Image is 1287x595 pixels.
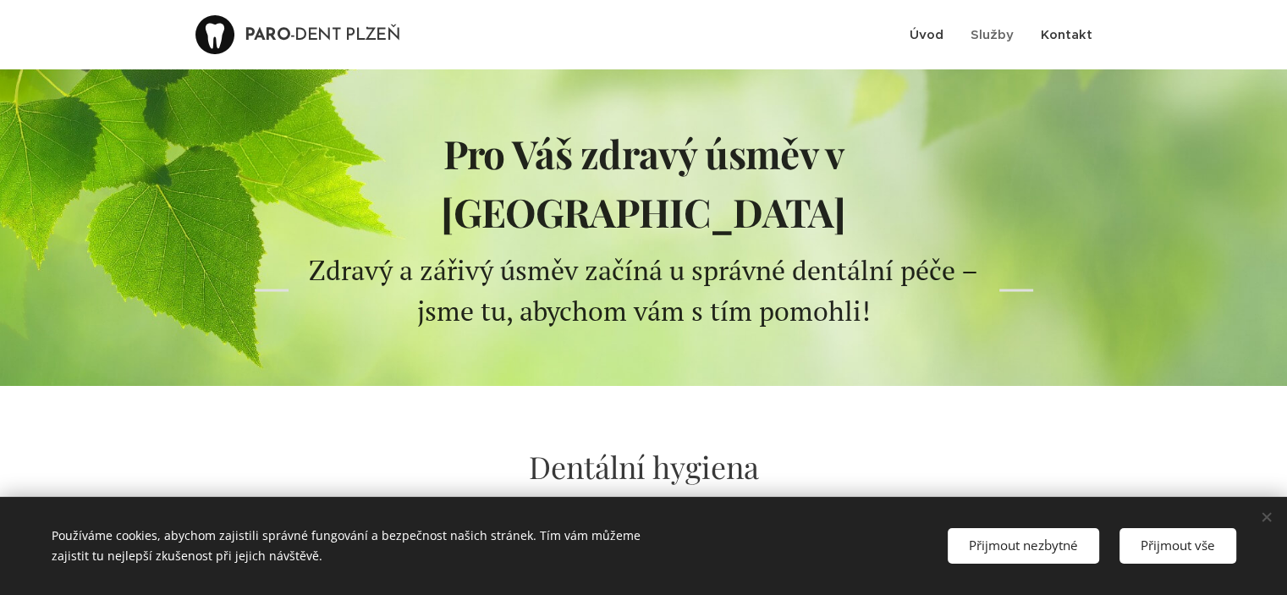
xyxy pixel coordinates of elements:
[948,528,1099,563] button: Přijmout nezbytné
[910,26,943,42] span: Úvod
[1141,537,1215,554] span: Přijmout vše
[441,127,845,238] strong: Pro Váš zdravý úsměv v [GEOGRAPHIC_DATA]
[52,514,703,578] div: Používáme cookies, abychom zajistili správné fungování a bezpečnost našich stránek. Tím vám můžem...
[969,537,1078,554] span: Přijmout nezbytné
[971,26,1014,42] span: Služby
[309,252,978,328] span: Zdravý a zářivý úsměv začíná u správné dentální péče – jsme tu, abychom vám s tím pomohli!
[1119,528,1236,563] button: Přijmout vše
[905,14,1092,56] ul: Menu
[1041,26,1092,42] span: Kontakt
[305,447,982,500] h1: Dentální hygiena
